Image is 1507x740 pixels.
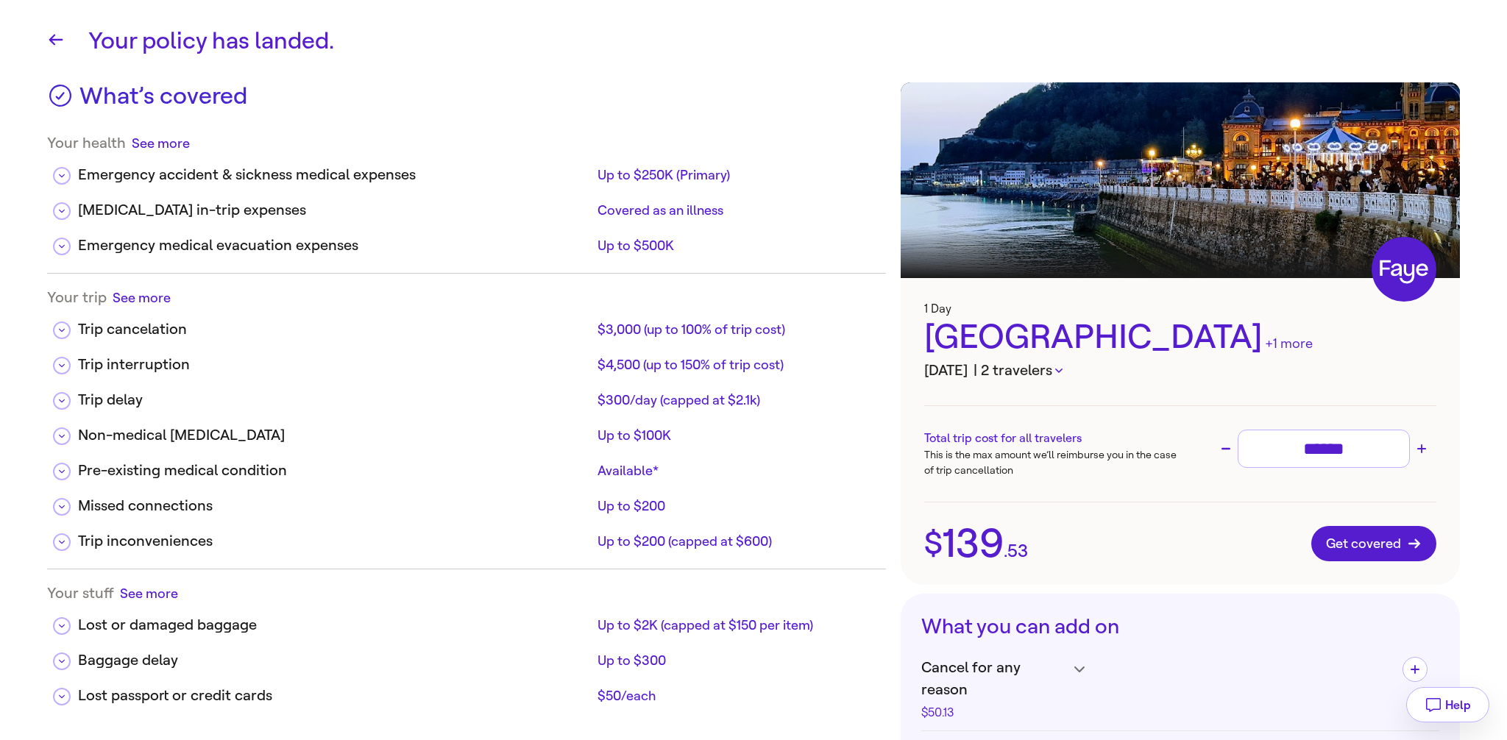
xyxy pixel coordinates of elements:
div: $50/each [598,687,874,705]
button: | 2 travelers [974,360,1063,382]
div: Your health [47,134,886,152]
button: See more [120,584,178,602]
h3: What you can add on [921,614,1439,639]
div: Up to $200 (capped at $600) [598,533,874,550]
button: Get covered [1311,526,1436,561]
button: Decrease trip cost [1217,440,1235,458]
button: Help [1406,687,1489,722]
div: Trip inconveniencesUp to $200 (capped at $600) [47,519,886,554]
div: [MEDICAL_DATA] in-trip expensesCovered as an illness [47,188,886,223]
div: Pre-existing medical condition [78,460,592,482]
button: Add [1403,657,1428,682]
div: Lost passport or credit cards$50/each [47,673,886,708]
h1: Your policy has landed. [88,24,1460,59]
div: +1 more [1265,334,1313,354]
h3: [DATE] [924,360,1436,382]
div: Baggage delay [78,650,592,672]
div: Up to $200 [598,497,874,515]
div: Your trip [47,288,886,307]
div: Emergency accident & sickness medical expenses [78,164,592,186]
div: Emergency medical evacuation expensesUp to $500K [47,223,886,258]
div: Non-medical [MEDICAL_DATA] [78,424,592,447]
span: $ [924,528,943,559]
h3: What’s covered [79,82,247,119]
div: Lost or damaged baggageUp to $2K (capped at $150 per item) [47,602,886,638]
div: Up to $500K [598,237,874,255]
div: Pre-existing medical conditionAvailable* [47,448,886,483]
div: Your stuff [47,584,886,602]
div: Up to $250K (Primary) [598,166,874,184]
div: Baggage delayUp to $300 [47,638,886,673]
button: See more [113,288,171,307]
div: Lost or damaged baggage [78,614,592,636]
h3: Total trip cost for all travelers [924,430,1180,447]
h4: Cancel for any reason$50.13 [921,657,1391,719]
input: Trip cost [1244,436,1403,462]
div: [MEDICAL_DATA] in-trip expenses [78,199,592,221]
div: Trip cancelation [78,319,592,341]
div: Trip interruption [78,354,592,376]
div: Lost passport or credit cards [78,685,592,707]
div: Trip interruption$4,500 (up to 150% of trip cost) [47,342,886,377]
div: Emergency accident & sickness medical expensesUp to $250K (Primary) [47,152,886,188]
span: Help [1445,698,1471,712]
div: $50.13 [921,707,1067,719]
div: Emergency medical evacuation expenses [78,235,592,257]
div: Trip delay$300/day (capped at $2.1k) [47,377,886,413]
div: $300/day (capped at $2.1k) [598,391,874,409]
div: Trip cancelation$3,000 (up to 100% of trip cost) [47,307,886,342]
div: Missed connectionsUp to $200 [47,483,886,519]
div: Up to $300 [598,652,874,669]
button: See more [132,134,190,152]
p: This is the max amount we’ll reimburse you in the case of trip cancellation [924,447,1180,478]
div: Non-medical [MEDICAL_DATA]Up to $100K [47,413,886,448]
div: Up to $100K [598,427,874,444]
div: Up to $2K (capped at $150 per item) [598,616,874,634]
span: 53 [1007,542,1028,560]
div: $3,000 (up to 100% of trip cost) [598,321,874,338]
span: Cancel for any reason [921,657,1067,701]
span: 139 [943,524,1004,563]
div: Trip delay [78,389,592,411]
div: Missed connections [78,495,592,517]
h3: 1 Day [924,302,1436,316]
button: Increase trip cost [1413,440,1430,458]
div: Covered as an illness [598,202,874,219]
div: Trip inconveniences [78,530,592,552]
div: $4,500 (up to 150% of trip cost) [598,356,874,374]
span: Get covered [1326,536,1422,551]
div: Available* [598,462,874,480]
span: . [1004,542,1007,560]
div: [GEOGRAPHIC_DATA] [924,316,1436,360]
